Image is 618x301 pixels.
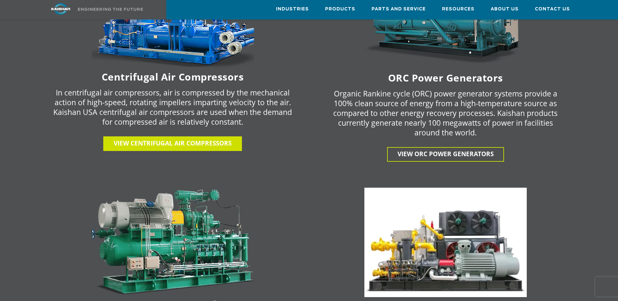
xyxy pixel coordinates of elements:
span: View centrifugal air compressors [114,139,232,147]
a: Parts and Service [372,0,426,18]
h6: Centrifugal Air Compressors [40,73,305,81]
span: Contact Us [535,6,570,13]
a: View centrifugal air compressors [103,136,242,151]
img: kaishan logo [36,3,85,15]
span: Products [325,6,355,13]
span: Resources [442,6,474,13]
h6: ORC Power Generators [313,74,578,82]
a: Products [325,0,355,18]
span: Parts and Service [372,6,426,13]
img: machine [92,188,254,297]
a: View ORC Power Generators [387,147,504,162]
span: Industries [276,6,309,13]
span: View ORC Power Generators [397,150,494,158]
a: Resources [442,0,474,18]
span: About Us [491,6,519,13]
img: Engineering the future [78,8,143,11]
img: machine [364,188,527,297]
a: Industries [276,0,309,18]
p: In centrifugal air compressors, air is compressed by the mechanical action of high-speed, rotatin... [53,88,292,127]
p: Organic Rankine cycle (ORC) power generator systems provide a 100% clean source of energy from a ... [326,89,565,137]
a: About Us [491,0,519,18]
a: Contact Us [535,0,570,18]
